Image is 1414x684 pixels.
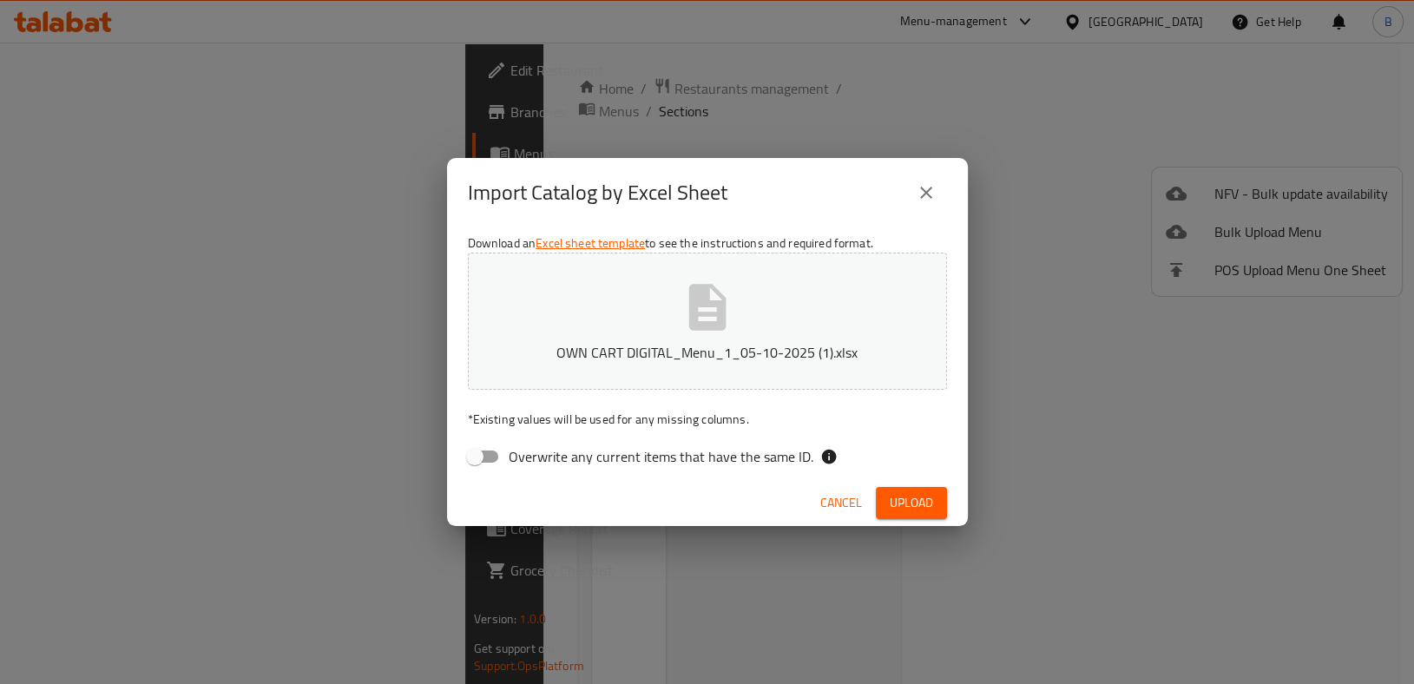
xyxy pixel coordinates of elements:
[447,227,968,479] div: Download an to see the instructions and required format.
[820,492,862,514] span: Cancel
[468,179,727,207] h2: Import Catalog by Excel Sheet
[468,411,947,428] p: Existing values will be used for any missing columns.
[905,172,947,214] button: close
[509,446,813,467] span: Overwrite any current items that have the same ID.
[890,492,933,514] span: Upload
[820,448,838,465] svg: If the overwrite option isn't selected, then the items that match an existing ID will be ignored ...
[468,253,947,390] button: OWN CART DIGITAL_Menu_1_05-10-2025 (1).xlsx
[495,342,920,363] p: OWN CART DIGITAL_Menu_1_05-10-2025 (1).xlsx
[813,487,869,519] button: Cancel
[876,487,947,519] button: Upload
[536,232,645,254] a: Excel sheet template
